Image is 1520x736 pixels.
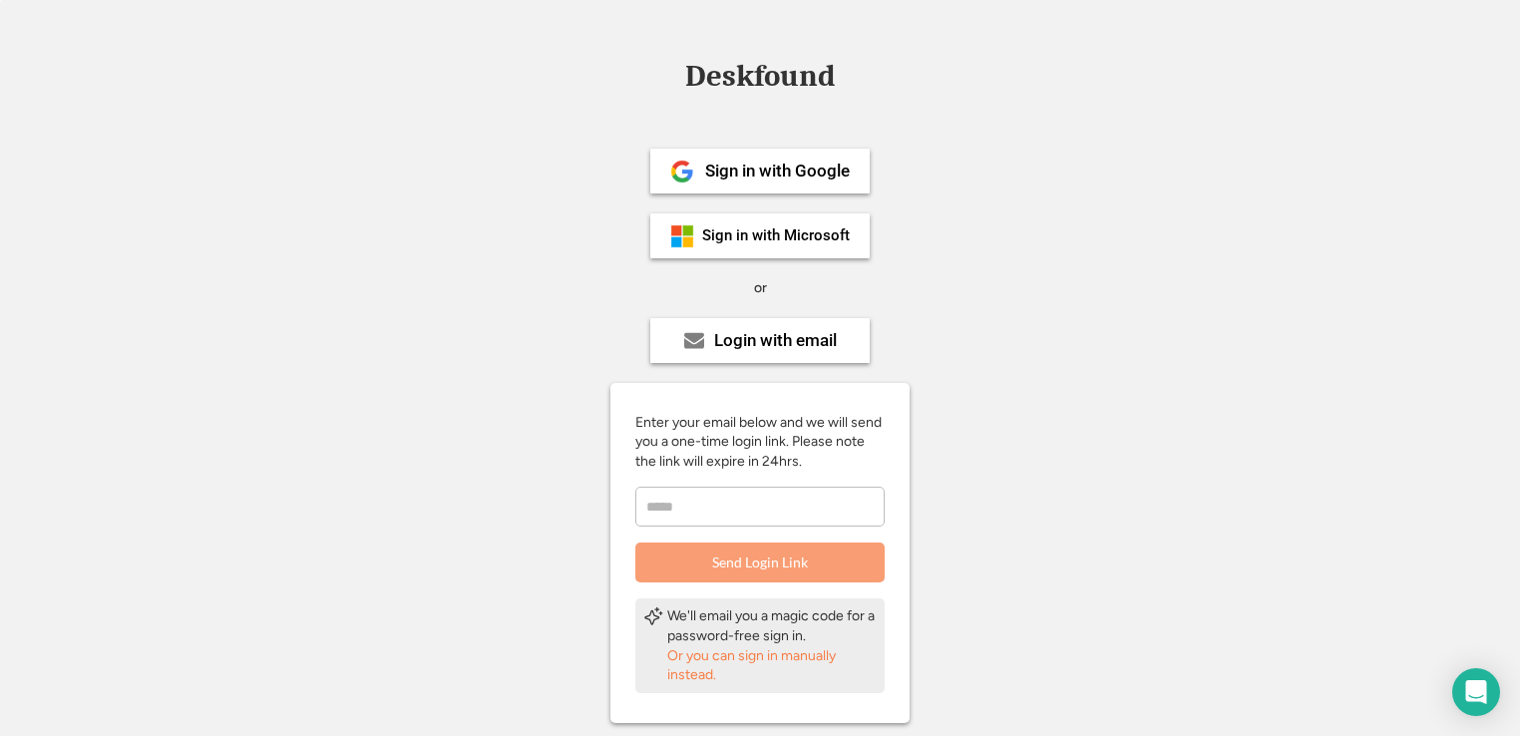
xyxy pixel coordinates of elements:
[635,543,885,582] button: Send Login Link
[667,646,877,685] div: Or you can sign in manually instead.
[705,163,850,180] div: Sign in with Google
[670,160,694,184] img: 1024px-Google__G__Logo.svg.png
[635,413,885,472] div: Enter your email below and we will send you a one-time login link. Please note the link will expi...
[675,61,845,92] div: Deskfound
[670,224,694,248] img: ms-symbollockup_mssymbol_19.png
[754,278,767,298] div: or
[714,332,837,349] div: Login with email
[667,606,877,645] div: We'll email you a magic code for a password-free sign in.
[1452,668,1500,716] div: Open Intercom Messenger
[702,228,850,243] div: Sign in with Microsoft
